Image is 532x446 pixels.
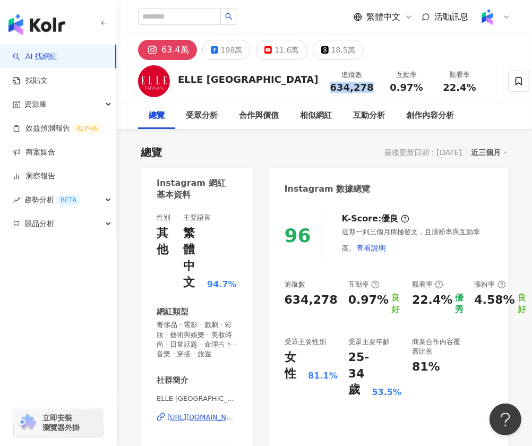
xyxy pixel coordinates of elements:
[42,413,80,432] span: 立即安裝 瀏覽器外掛
[157,394,237,404] span: ELLE [GEOGRAPHIC_DATA] | elletaiwan
[474,292,514,308] div: 4.58%
[412,359,440,375] div: 81%
[149,109,165,122] div: 總覽
[13,52,57,62] a: searchAI 找網紅
[348,349,370,398] div: 25-34 歲
[221,42,243,57] div: 198萬
[186,109,218,122] div: 受眾分析
[274,42,298,57] div: 11.6萬
[455,292,464,316] div: 優秀
[330,70,374,80] div: 追蹤數
[443,82,476,93] span: 22.4%
[348,292,389,316] div: 0.97%
[157,306,188,318] div: 網紅類型
[157,177,231,201] div: Instagram 網紅基本資料
[331,42,355,57] div: 18.5萬
[342,213,409,225] div: K-Score :
[157,413,237,422] a: [URL][DOMAIN_NAME]
[412,337,464,356] div: 商業合作內容覆蓋比例
[330,82,374,93] span: 634,278
[13,196,20,204] span: rise
[348,337,390,347] div: 受眾主要年齡
[387,70,427,80] div: 互動率
[366,11,400,23] span: 繁體中文
[183,225,204,290] div: 繁體中文
[24,212,54,236] span: 競品分析
[412,292,452,316] div: 22.4%
[313,40,364,60] button: 18.5萬
[490,404,521,435] iframe: Help Scout Beacon - Open
[390,82,423,93] span: 0.97%
[207,279,237,290] span: 94.7%
[342,227,492,258] div: 近期一到三個月積極發文，且漲粉率與互動率高。
[471,145,508,159] div: 近三個月
[412,280,443,289] div: 觀看率
[285,183,371,195] div: Instagram 數據總覽
[300,109,332,122] div: 相似網紅
[167,413,237,422] div: [URL][DOMAIN_NAME]
[178,73,319,86] div: ELLE [GEOGRAPHIC_DATA]
[518,292,526,316] div: 良好
[356,244,386,252] span: 查看說明
[17,414,38,431] img: chrome extension
[406,109,454,122] div: 創作內容分析
[157,375,188,386] div: 社群簡介
[13,171,55,182] a: 洞察報告
[239,109,279,122] div: 合作與價值
[477,7,497,27] img: Kolr%20app%20icon%20%281%29.png
[8,14,65,35] img: logo
[391,292,401,316] div: 良好
[14,408,103,437] a: chrome extension立即安裝 瀏覽器外掛
[285,292,338,308] div: 634,278
[434,12,468,22] span: 活動訊息
[13,147,55,158] a: 商案媒合
[348,280,380,289] div: 互動率
[13,123,101,134] a: 效益預測報告ALPHA
[225,13,233,20] span: search
[385,148,462,157] div: 最後更新日期：[DATE]
[353,109,385,122] div: 互動分析
[183,213,211,222] div: 主要語言
[285,337,326,347] div: 受眾主要性別
[161,42,189,57] div: 63.4萬
[56,195,81,205] div: BETA
[474,280,505,289] div: 漲粉率
[356,237,387,259] button: 查看說明
[24,92,47,116] span: 資源庫
[308,370,338,382] div: 81.1%
[440,70,480,80] div: 觀看率
[285,349,306,382] div: 女性
[372,387,402,398] div: 53.5%
[13,75,48,86] a: 找貼文
[141,145,162,160] div: 總覽
[157,225,173,258] div: 其他
[138,40,197,60] button: 63.4萬
[285,280,305,289] div: 追蹤數
[157,320,237,359] span: 奢侈品 · 電影 · 戲劇 · 彩妝 · 藝術與娛樂 · 美妝時尚 · 日常話題 · 命理占卜 · 音樂 · 穿搭 · 旅遊
[24,188,81,212] span: 趨勢分析
[285,225,311,246] div: 96
[157,213,170,222] div: 性別
[382,213,399,225] div: 優良
[202,40,251,60] button: 198萬
[256,40,307,60] button: 11.6萬
[138,65,170,97] img: KOL Avatar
